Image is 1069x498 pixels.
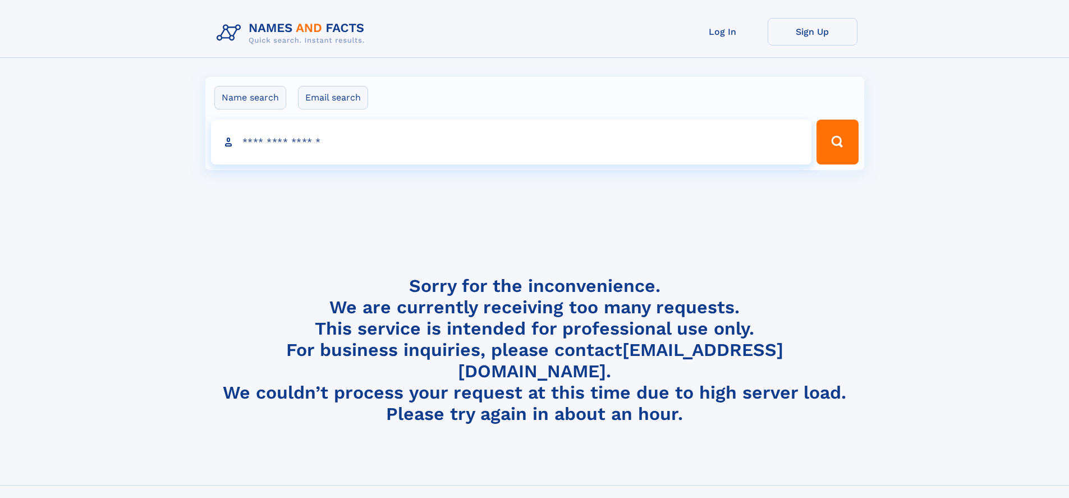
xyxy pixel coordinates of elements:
[211,120,812,165] input: search input
[212,275,857,425] h4: Sorry for the inconvenience. We are currently receiving too many requests. This service is intend...
[458,339,783,382] a: [EMAIL_ADDRESS][DOMAIN_NAME]
[678,18,768,45] a: Log In
[214,86,286,109] label: Name search
[768,18,857,45] a: Sign Up
[298,86,368,109] label: Email search
[212,18,374,48] img: Logo Names and Facts
[816,120,858,165] button: Search Button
